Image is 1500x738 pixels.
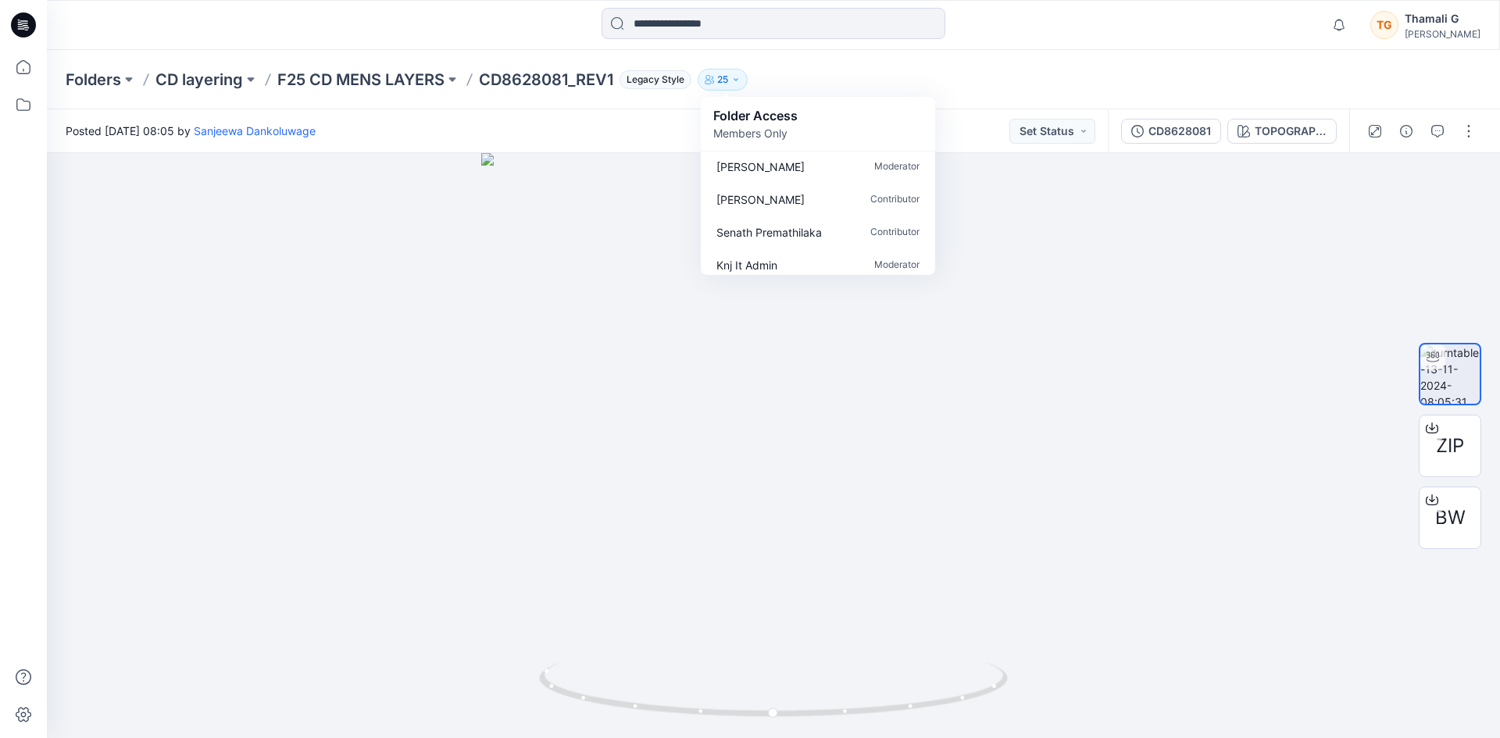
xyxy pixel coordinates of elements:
button: Details [1394,119,1419,144]
p: Members Only [713,125,798,141]
div: TOPOGRAPHICAL CAMO [1255,123,1327,140]
p: Folder Access [713,106,798,125]
p: Contributor [870,191,920,208]
a: Senath PremathilakaContributor [704,216,932,248]
a: [PERSON_NAME]Moderator [704,150,932,183]
p: Nishadi Jayarathna [716,191,805,208]
p: Senath Premathilaka [716,224,822,241]
p: 25 [717,71,728,88]
a: Knj It AdminModerator [704,248,932,281]
div: CD8628081 [1148,123,1211,140]
span: Posted [DATE] 08:05 by [66,123,316,139]
a: F25 CD MENS LAYERS [277,69,445,91]
div: TG [1370,11,1398,39]
a: [PERSON_NAME]Contributor [704,183,932,216]
button: CD8628081 [1121,119,1221,144]
a: Sanjeewa Dankoluwage [194,124,316,137]
a: CD layering [155,69,243,91]
p: CD8628081_REV1 [479,69,613,91]
p: Moderator [874,257,920,273]
span: ZIP [1436,432,1464,460]
a: Folders [66,69,121,91]
span: Legacy Style [620,70,691,89]
p: Knj It Admin [716,257,777,273]
button: TOPOGRAPHICAL CAMO [1227,119,1337,144]
p: Moderator [874,159,920,175]
p: Rajith Basnayake [716,159,805,175]
p: Contributor [870,224,920,241]
span: BW [1435,504,1466,532]
div: [PERSON_NAME] [1405,28,1480,40]
button: 25 [698,69,748,91]
button: Legacy Style [613,69,691,91]
div: Thamali G [1405,9,1480,28]
img: turntable-13-11-2024-08:05:31 [1420,344,1480,404]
